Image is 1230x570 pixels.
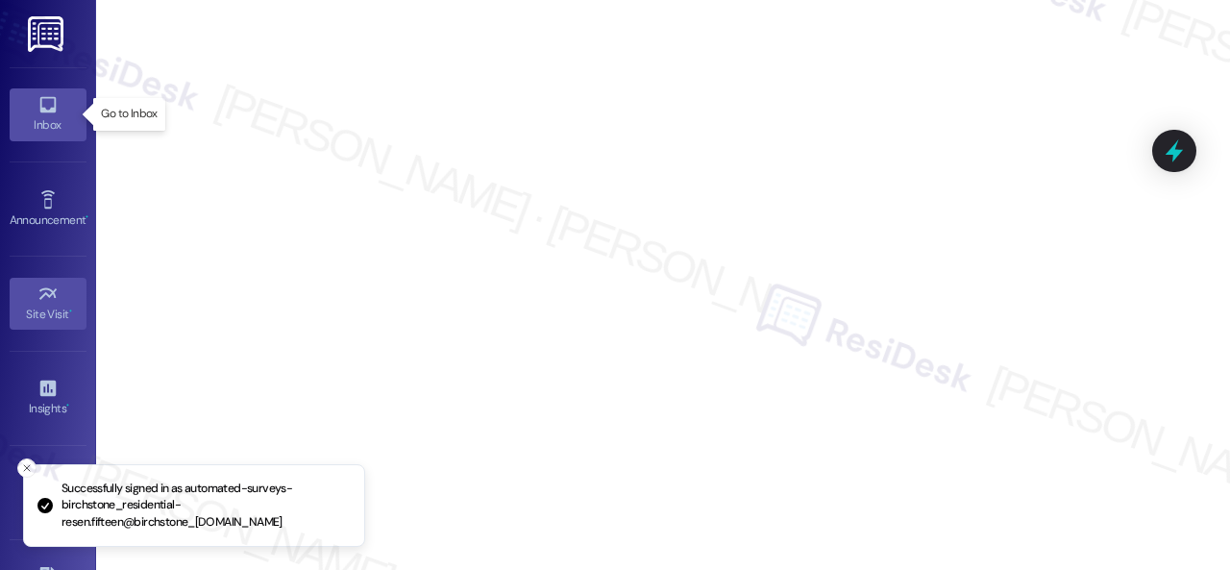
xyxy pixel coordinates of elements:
a: Insights • [10,372,86,424]
span: • [66,399,69,412]
img: ResiDesk Logo [28,16,67,52]
p: Successfully signed in as automated-surveys-birchstone_residential-resen.fifteen@birchstone_[DOMA... [61,481,349,532]
a: Buildings [10,466,86,518]
a: Inbox [10,88,86,140]
p: Go to Inbox [101,106,157,122]
button: Close toast [17,458,37,478]
a: Site Visit • [10,278,86,330]
span: • [86,211,88,224]
span: • [69,305,72,318]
